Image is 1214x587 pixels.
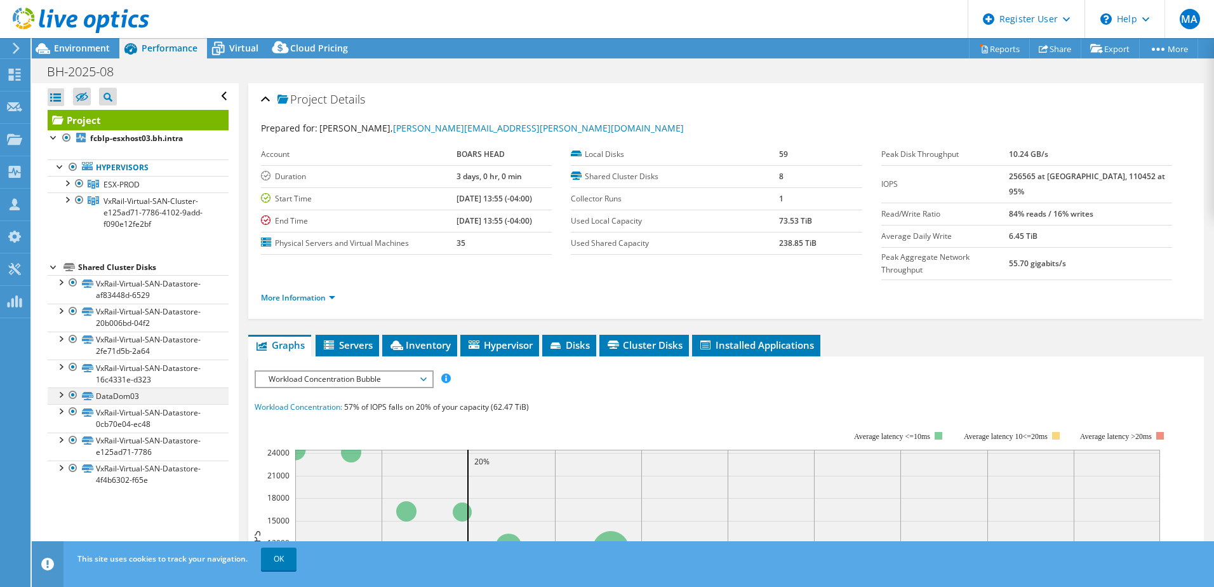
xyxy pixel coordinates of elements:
span: Cloud Pricing [290,42,348,54]
text: Average latency >20ms [1080,432,1152,441]
span: Details [330,91,365,107]
label: Account [261,148,457,161]
a: More [1139,39,1198,58]
a: fcblp-esxhost03.bh.intra [48,130,229,147]
a: VxRail-Virtual-SAN-Datastore-20b006bd-04f2 [48,304,229,332]
a: Hypervisors [48,159,229,176]
label: Used Shared Capacity [571,237,779,250]
span: Servers [322,339,373,351]
tspan: Average latency 10<=20ms [964,432,1048,441]
span: Project [277,93,327,106]
text: 24000 [267,447,290,458]
span: MA [1180,9,1200,29]
span: Environment [54,42,110,54]
a: ESX-PROD [48,176,229,192]
div: Shared Cluster Disks [78,260,229,275]
span: Inventory [389,339,451,351]
span: VxRail-Virtual-SAN-Cluster-e125ad71-7786-4102-9add-f090e12fe2bf [103,196,203,229]
span: This site uses cookies to track your navigation. [77,553,248,564]
label: Collector Runs [571,192,779,205]
b: [DATE] 13:55 (-04:00) [457,193,532,204]
label: IOPS [881,178,1009,191]
a: DataDom03 [48,388,229,404]
b: 1 [779,193,784,204]
a: Export [1081,39,1140,58]
span: Workload Concentration: [255,401,342,412]
span: 57% of IOPS falls on 20% of your capacity (62.47 TiB) [344,401,529,412]
a: Share [1029,39,1081,58]
a: VxRail-Virtual-SAN-Cluster-e125ad71-7786-4102-9add-f090e12fe2bf [48,192,229,232]
text: 15000 [267,515,290,526]
span: Hypervisor [467,339,533,351]
label: Peak Aggregate Network Throughput [881,251,1009,276]
label: End Time [261,215,457,227]
text: 21000 [267,470,290,481]
b: 84% reads / 16% writes [1009,208,1093,219]
span: [PERSON_NAME], [319,122,684,134]
a: [PERSON_NAME][EMAIL_ADDRESS][PERSON_NAME][DOMAIN_NAME] [393,122,684,134]
a: More Information [261,292,335,303]
span: Performance [142,42,197,54]
b: 10.24 GB/s [1009,149,1048,159]
b: 55.70 gigabits/s [1009,258,1066,269]
label: Physical Servers and Virtual Machines [261,237,457,250]
span: Installed Applications [698,339,814,351]
b: 73.53 TiB [779,215,812,226]
label: Read/Write Ratio [881,208,1009,220]
b: BOARS HEAD [457,149,505,159]
a: Reports [969,39,1030,58]
span: Workload Concentration Bubble [262,372,425,387]
label: Prepared for: [261,122,317,134]
text: 20% [474,456,490,467]
label: Peak Disk Throughput [881,148,1009,161]
label: Shared Cluster Disks [571,170,779,183]
span: ESX-PROD [103,179,140,190]
a: VxRail-Virtual-SAN-Datastore-0cb70e04-ec48 [48,404,229,432]
label: Duration [261,170,457,183]
label: Local Disks [571,148,779,161]
text: 12000 [267,537,290,548]
b: 6.45 TiB [1009,231,1037,241]
span: Cluster Disks [606,339,683,351]
span: Virtual [229,42,258,54]
span: Graphs [255,339,305,351]
label: Average Daily Write [881,230,1009,243]
text: 18000 [267,492,290,503]
b: fcblp-esxhost03.bh.intra [90,133,183,144]
label: Start Time [261,192,457,205]
b: 35 [457,238,465,248]
a: VxRail-Virtual-SAN-Datastore-16c4331e-d323 [48,360,229,388]
b: 8 [779,171,784,182]
a: VxRail-Virtual-SAN-Datastore-2fe71d5b-2a64 [48,332,229,360]
a: OK [261,548,297,570]
tspan: Average latency <=10ms [854,432,930,441]
b: 256565 at [GEOGRAPHIC_DATA], 110452 at 95% [1009,171,1165,197]
a: VxRail-Virtual-SAN-Datastore-af83448d-6529 [48,275,229,303]
a: VxRail-Virtual-SAN-Datastore-e125ad71-7786 [48,433,229,461]
h1: BH-2025-08 [41,65,133,79]
label: Used Local Capacity [571,215,779,227]
svg: \n [1100,13,1112,25]
a: VxRail-Virtual-SAN-Datastore-4f4b6302-f65e [48,461,229,489]
span: Disks [549,339,590,351]
b: [DATE] 13:55 (-04:00) [457,215,532,226]
a: Project [48,110,229,130]
b: 59 [779,149,788,159]
b: 238.85 TiB [779,238,817,248]
b: 3 days, 0 hr, 0 min [457,171,522,182]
